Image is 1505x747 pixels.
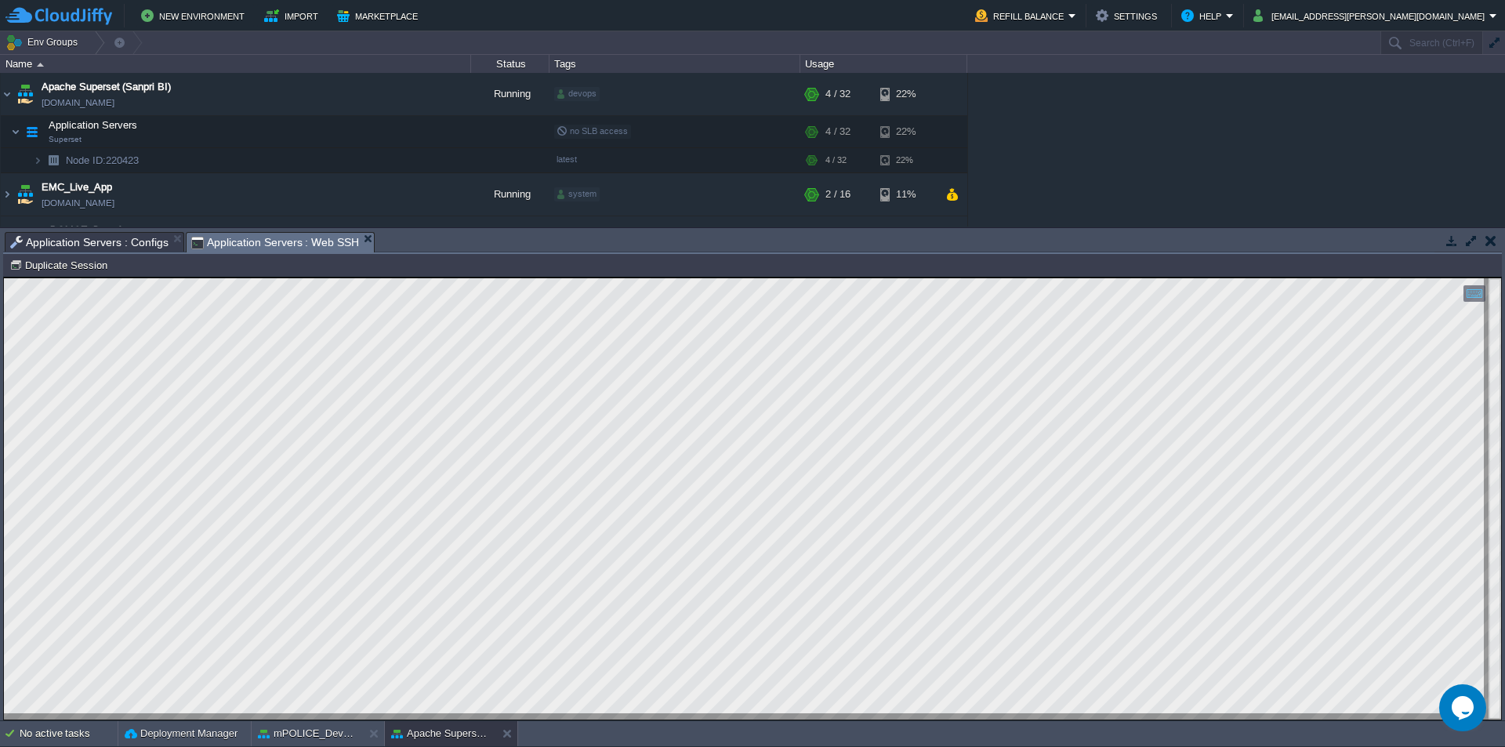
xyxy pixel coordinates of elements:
div: Status [472,55,549,73]
img: CloudJiffy [5,6,112,26]
div: 22% [880,73,931,115]
div: 4 / 32 [825,148,847,172]
div: system [554,187,600,201]
div: Name [2,55,470,73]
a: EMC_Live_App [42,179,112,195]
div: 11% [880,173,931,216]
div: No active tasks [20,721,118,746]
span: Application Servers : Web SSH [191,233,360,252]
div: 83% [880,216,931,259]
img: AMDAwAAAACH5BAEAAAAALAAAAAABAAEAAAICRAEAOw== [11,116,20,147]
a: Apache Superset (Sanpri BI) [42,79,171,95]
img: AMDAwAAAACH5BAEAAAAALAAAAAABAAEAAAICRAEAOw== [21,116,43,147]
img: AMDAwAAAACH5BAEAAAAALAAAAAABAAEAAAICRAEAOw== [14,173,36,216]
button: New Environment [141,6,249,25]
button: Marketplace [337,6,422,25]
img: AMDAwAAAACH5BAEAAAAALAAAAAABAAEAAAICRAEAOw== [1,173,13,216]
div: 22% [880,116,931,147]
a: [DOMAIN_NAME] [42,95,114,111]
span: 220423 [64,154,141,167]
div: 2 / 16 [825,173,850,216]
span: Superset [49,135,82,144]
img: AMDAwAAAACH5BAEAAAAALAAAAAABAAEAAAICRAEAOw== [33,148,42,172]
div: Running [471,173,549,216]
span: Node ID: [66,154,106,166]
button: Duplicate Session [9,258,112,272]
div: 12 / 64 [825,216,856,259]
div: 4 / 32 [825,116,850,147]
div: devops [554,87,600,101]
img: AMDAwAAAACH5BAEAAAAALAAAAAABAAEAAAICRAEAOw== [1,73,13,115]
button: Env Groups [5,31,83,53]
img: AMDAwAAAACH5BAEAAAAALAAAAAABAAEAAAICRAEAOw== [1,216,13,259]
img: AMDAwAAAACH5BAEAAAAALAAAAAABAAEAAAICRAEAOw== [42,148,64,172]
img: AMDAwAAAACH5BAEAAAAALAAAAAABAAEAAAICRAEAOw== [14,216,36,259]
img: AMDAwAAAACH5BAEAAAAALAAAAAABAAEAAAICRAEAOw== [14,73,36,115]
div: 4 / 32 [825,73,850,115]
span: latest [557,154,577,164]
button: Import [264,6,323,25]
button: [EMAIL_ADDRESS][PERSON_NAME][DOMAIN_NAME] [1253,6,1489,25]
div: Running [471,216,549,259]
button: Refill Balance [975,6,1068,25]
div: Usage [801,55,966,73]
div: Running [471,73,549,115]
div: Tags [550,55,800,73]
button: Deployment Manager [125,726,238,742]
button: Settings [1096,6,1162,25]
button: Apache Superset (Sanpri BI) [391,726,490,742]
div: 22% [880,148,931,172]
span: Application Servers [47,118,140,132]
a: [DOMAIN_NAME] [42,195,114,211]
button: mPOLICE_Dev_App [258,726,357,742]
span: no SLB access [557,126,628,136]
a: mPOLICE_Dev_App [42,223,135,238]
a: Application ServersSuperset [47,119,140,131]
iframe: chat widget [1439,684,1489,731]
a: Node ID:220423 [64,154,141,167]
span: Application Servers : Configs [10,233,169,252]
button: Help [1181,6,1226,25]
img: AMDAwAAAACH5BAEAAAAALAAAAAABAAEAAAICRAEAOw== [37,63,44,67]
